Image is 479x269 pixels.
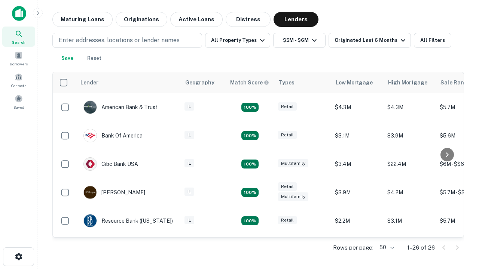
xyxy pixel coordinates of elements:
div: Originated Last 6 Months [335,36,408,45]
button: Reset [82,51,106,66]
iframe: Chat Widget [442,185,479,221]
th: Types [274,72,331,93]
img: picture [84,101,97,114]
div: Matching Properties: 4, hasApolloMatch: undefined [241,188,259,197]
div: IL [184,102,194,111]
td: $4.2M [384,178,436,207]
a: Borrowers [2,48,35,68]
td: $3.1M [331,121,384,150]
div: Matching Properties: 4, hasApolloMatch: undefined [241,160,259,168]
span: Saved [13,104,24,110]
img: picture [84,186,97,199]
td: $3.9M [331,178,384,207]
td: $4.3M [384,93,436,121]
div: Capitalize uses an advanced AI algorithm to match your search with the best lender. The match sco... [230,78,269,87]
a: Contacts [2,70,35,90]
p: Rows per page: [333,243,373,252]
th: Lender [76,72,181,93]
h6: Match Score [230,78,268,87]
td: $19.4M [384,235,436,263]
div: Retail [278,131,297,139]
button: Distress [226,12,271,27]
td: $3.1M [384,207,436,235]
img: picture [84,158,97,170]
div: Multifamily [278,159,308,168]
div: Retail [278,216,297,225]
a: Search [2,27,35,47]
button: All Property Types [205,33,270,48]
div: Lender [80,78,98,87]
div: Cibc Bank USA [83,157,138,171]
div: [PERSON_NAME] [83,186,145,199]
button: $5M - $6M [273,33,326,48]
div: IL [184,216,194,225]
img: capitalize-icon.png [12,6,26,21]
a: Saved [2,92,35,112]
div: IL [184,188,194,196]
div: Multifamily [278,192,308,201]
td: $19.4M [331,235,384,263]
div: 50 [376,242,395,253]
div: IL [184,131,194,139]
span: Contacts [11,83,26,89]
button: All Filters [414,33,451,48]
button: Enter addresses, locations or lender names [52,33,202,48]
td: $2.2M [331,207,384,235]
td: $22.4M [384,150,436,178]
th: Capitalize uses an advanced AI algorithm to match your search with the best lender. The match sco... [226,72,274,93]
div: Bank Of America [83,129,143,142]
div: Retail [278,182,297,191]
button: Originations [116,12,167,27]
button: Active Loans [170,12,223,27]
img: picture [84,129,97,142]
span: Borrowers [10,61,28,67]
div: Matching Properties: 7, hasApolloMatch: undefined [241,103,259,112]
button: Lenders [274,12,318,27]
td: $3.4M [331,150,384,178]
th: Low Mortgage [331,72,384,93]
img: picture [84,214,97,227]
div: Geography [185,78,214,87]
div: IL [184,159,194,168]
button: Save your search to get updates of matches that match your search criteria. [55,51,79,66]
p: Enter addresses, locations or lender names [59,36,180,45]
div: Low Mortgage [336,78,373,87]
button: Maturing Loans [52,12,113,27]
th: Geography [181,72,226,93]
div: Retail [278,102,297,111]
div: Types [279,78,295,87]
div: Resource Bank ([US_STATE]) [83,214,173,228]
th: High Mortgage [384,72,436,93]
td: $3.9M [384,121,436,150]
span: Search [12,39,25,45]
div: High Mortgage [388,78,427,87]
div: Matching Properties: 4, hasApolloMatch: undefined [241,216,259,225]
td: $4.3M [331,93,384,121]
button: Originated Last 6 Months [329,33,411,48]
p: 1–26 of 26 [407,243,435,252]
div: American Bank & Trust [83,101,158,114]
div: Matching Properties: 4, hasApolloMatch: undefined [241,131,259,140]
